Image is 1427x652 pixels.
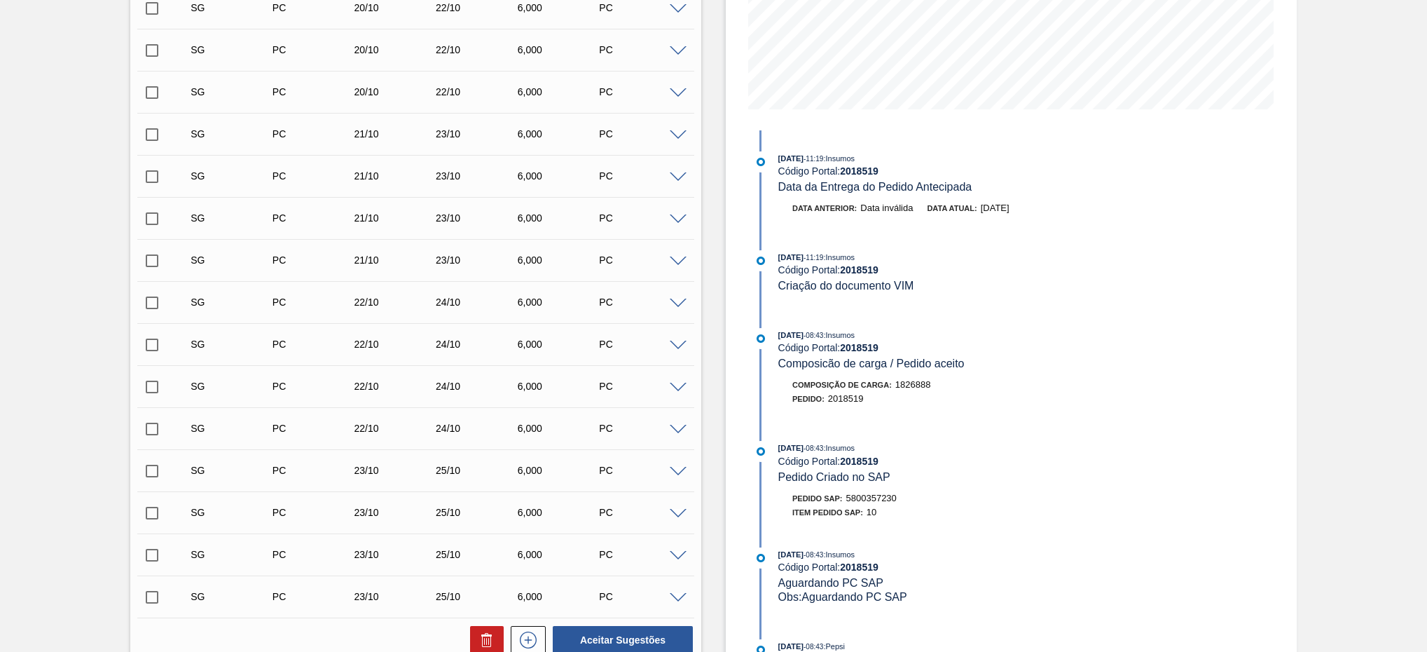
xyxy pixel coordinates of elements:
[514,423,606,434] div: 6,000
[350,339,442,350] div: 22/10/2025
[804,444,823,452] span: - 08:43
[778,562,1111,573] div: Código Portal:
[514,549,606,560] div: 6,000
[350,44,442,55] div: 20/10/2025
[187,212,279,224] div: Sugestão Criada
[269,86,361,97] div: Pedido de Compra
[778,550,804,559] span: [DATE]
[778,165,1111,177] div: Código Portal:
[269,170,361,182] div: Pedido de Compra
[757,158,765,166] img: atual
[269,44,361,55] div: Pedido de Compra
[595,212,687,224] div: PC
[514,128,606,140] div: 6,000
[792,508,863,517] span: Item pedido SAP:
[595,86,687,97] div: PC
[595,423,687,434] div: PC
[350,86,442,97] div: 20/10/2025
[846,493,897,503] span: 5800357230
[350,128,442,140] div: 21/10/2025
[804,254,823,262] span: - 11:19
[778,253,804,262] span: [DATE]
[269,297,361,308] div: Pedido de Compra
[269,212,361,224] div: Pedido de Compra
[432,549,524,560] div: 25/10/2025
[778,342,1111,353] div: Código Portal:
[269,549,361,560] div: Pedido de Compra
[432,170,524,182] div: 23/10/2025
[514,212,606,224] div: 6,000
[350,465,442,476] div: 23/10/2025
[823,642,845,651] span: : Pepsi
[187,2,279,13] div: Sugestão Criada
[432,423,524,434] div: 24/10/2025
[514,86,606,97] div: 6,000
[514,170,606,182] div: 6,000
[432,381,524,392] div: 24/10/2025
[595,44,687,55] div: PC
[804,332,823,339] span: - 08:43
[269,254,361,266] div: Pedido de Compra
[778,642,804,651] span: [DATE]
[792,204,857,212] span: Data anterior:
[514,339,606,350] div: 6,000
[840,562,878,573] strong: 2018519
[828,393,864,404] span: 2018519
[187,465,279,476] div: Sugestão Criada
[778,577,883,589] span: Aguardando PC SAP
[595,128,687,140] div: PC
[514,254,606,266] div: 6,000
[778,591,907,603] span: Obs: Aguardando PC SAP
[269,423,361,434] div: Pedido de Compra
[432,591,524,602] div: 25/10/2025
[792,381,892,389] span: Composição de Carga :
[187,549,279,560] div: Sugestão Criada
[778,264,1111,276] div: Código Portal:
[269,339,361,350] div: Pedido de Compra
[860,203,913,213] span: Data inválida
[432,128,524,140] div: 23/10/2025
[595,339,687,350] div: PC
[595,254,687,266] div: PC
[187,591,279,602] div: Sugestão Criada
[778,471,890,483] span: Pedido Criado no SAP
[187,170,279,182] div: Sugestão Criada
[514,297,606,308] div: 6,000
[757,447,765,456] img: atual
[187,44,279,55] div: Sugestão Criada
[823,550,855,559] span: : Insumos
[269,2,361,13] div: Pedido de Compra
[840,165,878,177] strong: 2018519
[514,44,606,55] div: 6,000
[778,331,804,339] span: [DATE]
[595,170,687,182] div: PC
[187,128,279,140] div: Sugestão Criada
[432,212,524,224] div: 23/10/2025
[350,549,442,560] div: 23/10/2025
[350,212,442,224] div: 21/10/2025
[350,170,442,182] div: 21/10/2025
[514,507,606,518] div: 6,000
[840,264,878,276] strong: 2018519
[778,456,1111,467] div: Código Portal:
[187,423,279,434] div: Sugestão Criada
[187,507,279,518] div: Sugestão Criada
[432,254,524,266] div: 23/10/2025
[350,381,442,392] div: 22/10/2025
[778,358,965,369] span: Composicão de carga / Pedido aceito
[895,379,931,390] span: 1826888
[778,154,804,163] span: [DATE]
[187,254,279,266] div: Sugestão Criada
[432,86,524,97] div: 22/10/2025
[514,2,606,13] div: 6,000
[595,591,687,602] div: PC
[757,334,765,343] img: atual
[269,128,361,140] div: Pedido de Compra
[778,444,804,452] span: [DATE]
[187,86,279,97] div: Sugestão Criada
[792,494,843,503] span: Pedido SAP:
[823,253,855,262] span: : Insumos
[595,465,687,476] div: PC
[514,591,606,602] div: 6,000
[778,280,914,292] span: Criação do documento VIM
